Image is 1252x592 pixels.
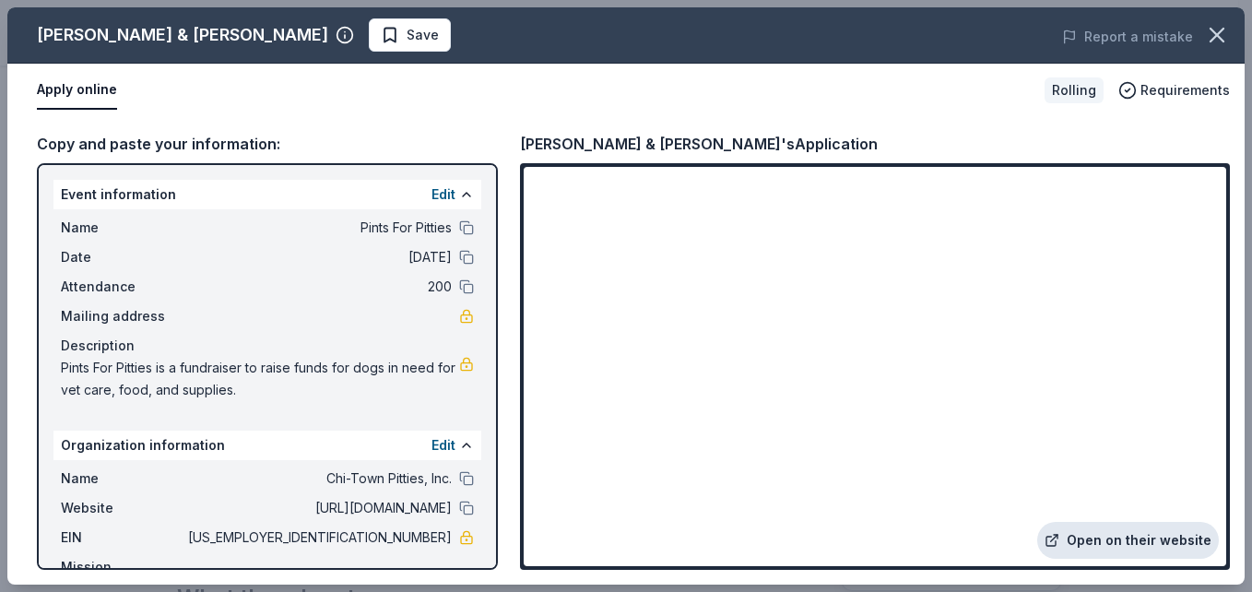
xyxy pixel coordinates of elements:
[61,335,474,357] div: Description
[184,468,452,490] span: Chi-Town Pitties, Inc.
[184,276,452,298] span: 200
[184,527,452,549] span: [US_EMPLOYER_IDENTIFICATION_NUMBER]
[61,468,184,490] span: Name
[61,276,184,298] span: Attendance
[184,246,452,268] span: [DATE]
[37,71,117,110] button: Apply online
[369,18,451,52] button: Save
[61,217,184,239] span: Name
[1140,79,1230,101] span: Requirements
[431,184,455,206] button: Edit
[61,246,184,268] span: Date
[1062,26,1193,48] button: Report a mistake
[184,497,452,519] span: [URL][DOMAIN_NAME]
[184,217,452,239] span: Pints For Pitties
[53,180,481,209] div: Event information
[520,132,878,156] div: [PERSON_NAME] & [PERSON_NAME]'s Application
[53,431,481,460] div: Organization information
[431,434,455,456] button: Edit
[407,24,439,46] span: Save
[61,305,184,327] span: Mailing address
[61,497,184,519] span: Website
[37,132,498,156] div: Copy and paste your information:
[61,527,184,549] span: EIN
[1118,79,1230,101] button: Requirements
[37,20,328,50] div: [PERSON_NAME] & [PERSON_NAME]
[1037,522,1219,559] a: Open on their website
[1045,77,1104,103] div: Rolling
[61,357,459,401] span: Pints For Pitties is a fundraiser to raise funds for dogs in need for vet care, food, and supplies.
